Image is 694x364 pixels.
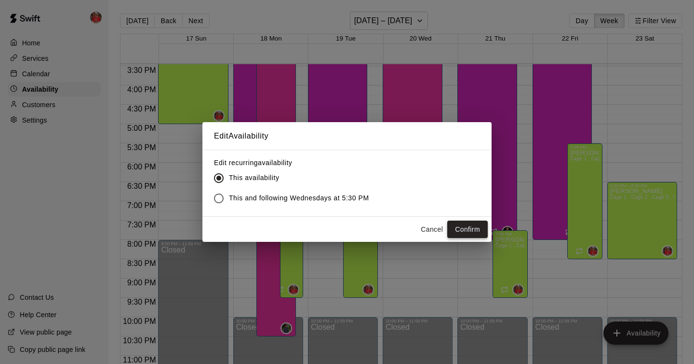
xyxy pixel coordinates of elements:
[202,122,492,150] h2: Edit Availability
[416,221,447,238] button: Cancel
[447,221,488,238] button: Confirm
[214,158,377,168] label: Edit recurring availability
[229,193,369,203] span: This and following Wednesdays at 5:30 PM
[229,173,279,183] span: This availability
